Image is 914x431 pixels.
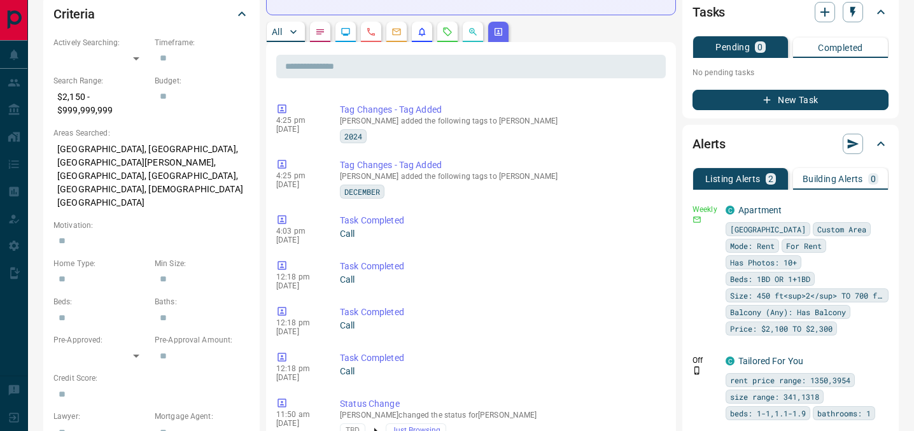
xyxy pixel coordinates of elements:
p: Mortgage Agent: [155,411,250,422]
p: 4:03 pm [276,227,321,236]
p: Timeframe: [155,37,250,48]
p: Call [340,227,661,241]
svg: Email [693,215,701,224]
p: [DATE] [276,419,321,428]
svg: Opportunities [468,27,478,37]
p: Tag Changes - Tag Added [340,103,661,117]
p: Off [693,355,718,366]
span: Has Photos: 10+ [730,256,797,269]
p: Areas Searched: [53,127,250,139]
span: Mode: Rent [730,239,775,252]
p: 4:25 pm [276,116,321,125]
p: Call [340,273,661,286]
p: [PERSON_NAME] added the following tags to [PERSON_NAME] [340,117,661,125]
p: Budget: [155,75,250,87]
span: [GEOGRAPHIC_DATA] [730,223,806,236]
p: $2,150 - $999,999,999 [53,87,148,121]
p: [PERSON_NAME] added the following tags to [PERSON_NAME] [340,172,661,181]
span: Balcony (Any): Has Balcony [730,306,846,318]
p: Home Type: [53,258,148,269]
p: Beds: [53,296,148,307]
p: Pending [715,43,750,52]
p: Lawyer: [53,411,148,422]
div: Alerts [693,129,889,159]
p: Credit Score: [53,372,250,384]
a: Apartment [738,205,782,215]
p: Task Completed [340,214,661,227]
p: 4:25 pm [276,171,321,180]
svg: Push Notification Only [693,366,701,375]
span: beds: 1-1,1.1-1.9 [730,407,806,420]
span: bathrooms: 1 [817,407,871,420]
svg: Emails [391,27,402,37]
p: Call [340,319,661,332]
p: No pending tasks [693,63,889,82]
span: Custom Area [817,223,866,236]
svg: Requests [442,27,453,37]
p: Task Completed [340,260,661,273]
span: rent price range: 1350,3954 [730,374,850,386]
p: Search Range: [53,75,148,87]
p: Pre-Approved: [53,334,148,346]
p: Weekly [693,204,718,215]
svg: Notes [315,27,325,37]
a: Tailored For You [738,356,803,366]
p: Status Change [340,397,661,411]
p: 0 [871,174,876,183]
button: New Task [693,90,889,110]
h2: Tasks [693,2,725,22]
span: Price: $2,100 TO $2,300 [730,322,833,335]
span: Beds: 1BD OR 1+1BD [730,272,810,285]
p: Task Completed [340,306,661,319]
p: 0 [757,43,763,52]
p: [DATE] [276,373,321,382]
span: size range: 341,1318 [730,390,819,403]
p: Min Size: [155,258,250,269]
div: condos.ca [726,357,735,365]
span: For Rent [786,239,822,252]
p: 11:50 am [276,410,321,419]
svg: Lead Browsing Activity [341,27,351,37]
p: Task Completed [340,351,661,365]
svg: Calls [366,27,376,37]
p: 2 [768,174,773,183]
div: condos.ca [726,206,735,215]
span: DECEMBER [344,185,380,198]
p: Pre-Approval Amount: [155,334,250,346]
h2: Criteria [53,4,95,24]
p: Motivation: [53,220,250,231]
p: [DATE] [276,281,321,290]
svg: Listing Alerts [417,27,427,37]
p: Call [340,365,661,378]
p: [DATE] [276,125,321,134]
p: [DATE] [276,236,321,244]
p: 12:18 pm [276,318,321,327]
p: [PERSON_NAME] changed the status for [PERSON_NAME] [340,411,661,420]
p: Building Alerts [803,174,863,183]
p: Listing Alerts [705,174,761,183]
p: [GEOGRAPHIC_DATA], [GEOGRAPHIC_DATA], [GEOGRAPHIC_DATA][PERSON_NAME], [GEOGRAPHIC_DATA], [GEOGRAP... [53,139,250,213]
p: 12:18 pm [276,272,321,281]
h2: Alerts [693,134,726,154]
svg: Agent Actions [493,27,503,37]
p: [DATE] [276,180,321,189]
p: Actively Searching: [53,37,148,48]
p: Baths: [155,296,250,307]
p: Completed [818,43,863,52]
p: [DATE] [276,327,321,336]
span: Size: 450 ft<sup>2</sup> TO 700 ft<sup>2</sup> [730,289,884,302]
p: Tag Changes - Tag Added [340,159,661,172]
p: All [272,27,282,36]
p: 12:18 pm [276,364,321,373]
span: 2024 [344,130,362,143]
